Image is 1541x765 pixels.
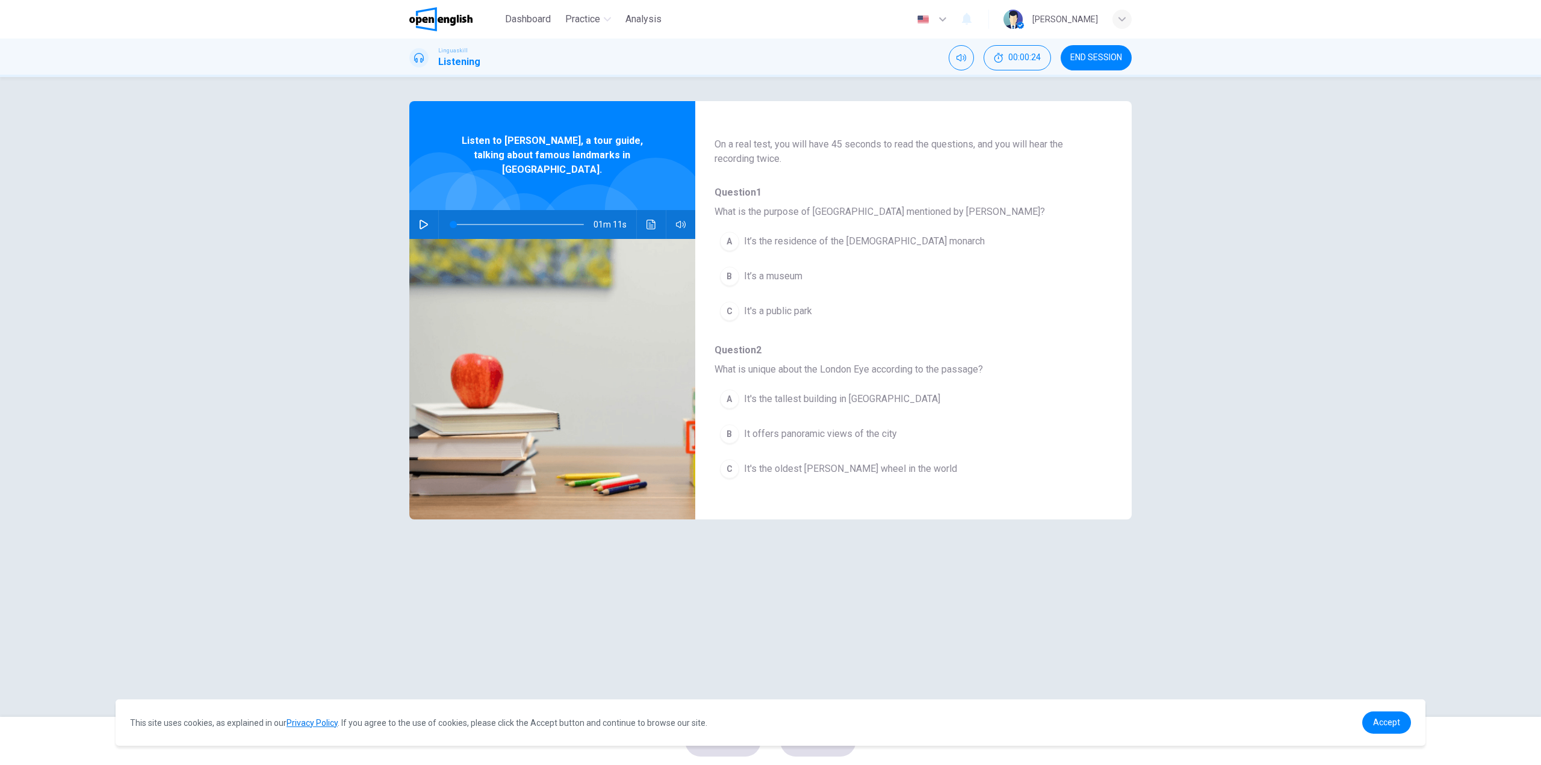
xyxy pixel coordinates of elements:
span: Listen to [PERSON_NAME], a tour guide, talking about famous landmarks in [GEOGRAPHIC_DATA]. [448,134,656,177]
button: CIt's the oldest [PERSON_NAME] wheel in the world [715,454,1050,484]
span: This site uses cookies, as explained in our . If you agree to the use of cookies, please click th... [130,718,707,728]
button: Analysis [621,8,666,30]
div: Hide [984,45,1051,70]
div: C [720,302,739,321]
div: Mute [949,45,974,70]
div: A [720,389,739,409]
div: B [720,267,739,286]
img: Listen to Sarah, a tour guide, talking about famous landmarks in London. [409,239,695,519]
div: B [720,424,739,444]
span: It's the oldest [PERSON_NAME] wheel in the world [744,462,957,476]
button: Click to see the audio transcription [642,210,661,239]
div: cookieconsent [116,699,1425,746]
a: OpenEnglish logo [409,7,500,31]
span: Linguaskill [438,46,468,55]
span: 00:00:24 [1008,53,1041,63]
div: C [720,459,739,479]
a: dismiss cookie message [1362,711,1411,734]
button: AIt’s the residence of the [DEMOGRAPHIC_DATA] monarch [715,226,1050,256]
span: It’s a museum [744,269,802,283]
div: [PERSON_NAME] [1032,12,1098,26]
span: On a real test, you will have 45 seconds to read the questions, and you will hear the recording t... [715,137,1093,166]
span: END SESSION [1070,53,1122,63]
span: What is the purpose of [GEOGRAPHIC_DATA] mentioned by [PERSON_NAME]? [715,205,1093,219]
span: Dashboard [505,12,551,26]
span: 01m 11s [594,210,636,239]
img: OpenEnglish logo [409,7,473,31]
img: Profile picture [1003,10,1023,29]
img: en [916,15,931,24]
div: A [720,232,739,251]
span: It's the tallest building in [GEOGRAPHIC_DATA] [744,392,940,406]
button: AIt's the tallest building in [GEOGRAPHIC_DATA] [715,384,1050,414]
button: BIt offers panoramic views of the city [715,419,1050,449]
button: 00:00:24 [984,45,1051,70]
button: BIt’s a museum [715,261,1050,291]
span: It’s the residence of the [DEMOGRAPHIC_DATA] monarch [744,234,985,249]
span: Question 1 [715,185,1093,200]
span: Question 2 [715,343,1093,358]
span: Practice [565,12,600,26]
button: Practice [560,8,616,30]
span: Analysis [625,12,662,26]
a: Privacy Policy [287,718,338,728]
span: What is unique about the London Eye according to the passage? [715,362,1093,377]
span: It offers panoramic views of the city [744,427,897,441]
span: Accept [1373,717,1400,727]
span: It's a public park [744,304,812,318]
button: Dashboard [500,8,556,30]
h1: Listening [438,55,480,69]
button: END SESSION [1061,45,1132,70]
button: CIt's a public park [715,296,1050,326]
